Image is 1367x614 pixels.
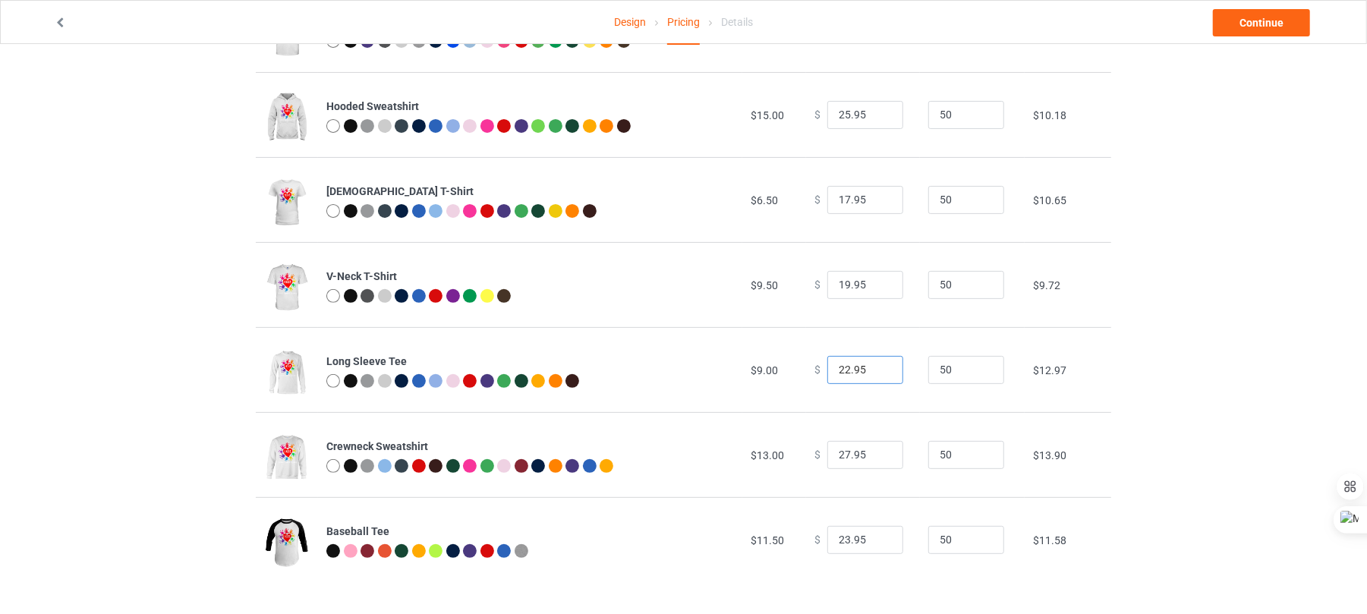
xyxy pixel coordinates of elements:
[751,364,778,376] span: $9.00
[814,279,821,291] span: $
[814,364,821,376] span: $
[814,449,821,461] span: $
[751,449,784,461] span: $13.00
[751,194,778,206] span: $6.50
[326,100,419,112] b: Hooded Sweatshirt
[1213,9,1310,36] a: Continue
[814,109,821,121] span: $
[814,534,821,546] span: $
[326,440,428,452] b: Crewneck Sweatshirt
[751,534,784,546] span: $11.50
[751,109,784,121] span: $15.00
[1033,534,1066,546] span: $11.58
[326,185,474,197] b: [DEMOGRAPHIC_DATA] T-Shirt
[667,1,700,45] div: Pricing
[721,1,753,43] div: Details
[751,279,778,291] span: $9.50
[1033,364,1066,376] span: $12.97
[1033,194,1066,206] span: $10.65
[326,270,397,282] b: V-Neck T-Shirt
[614,1,646,43] a: Design
[326,355,407,367] b: Long Sleeve Tee
[326,525,389,537] b: Baseball Tee
[1033,449,1066,461] span: $13.90
[1033,109,1066,121] span: $10.18
[515,544,528,558] img: heather_texture.png
[1033,279,1060,291] span: $9.72
[814,194,821,206] span: $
